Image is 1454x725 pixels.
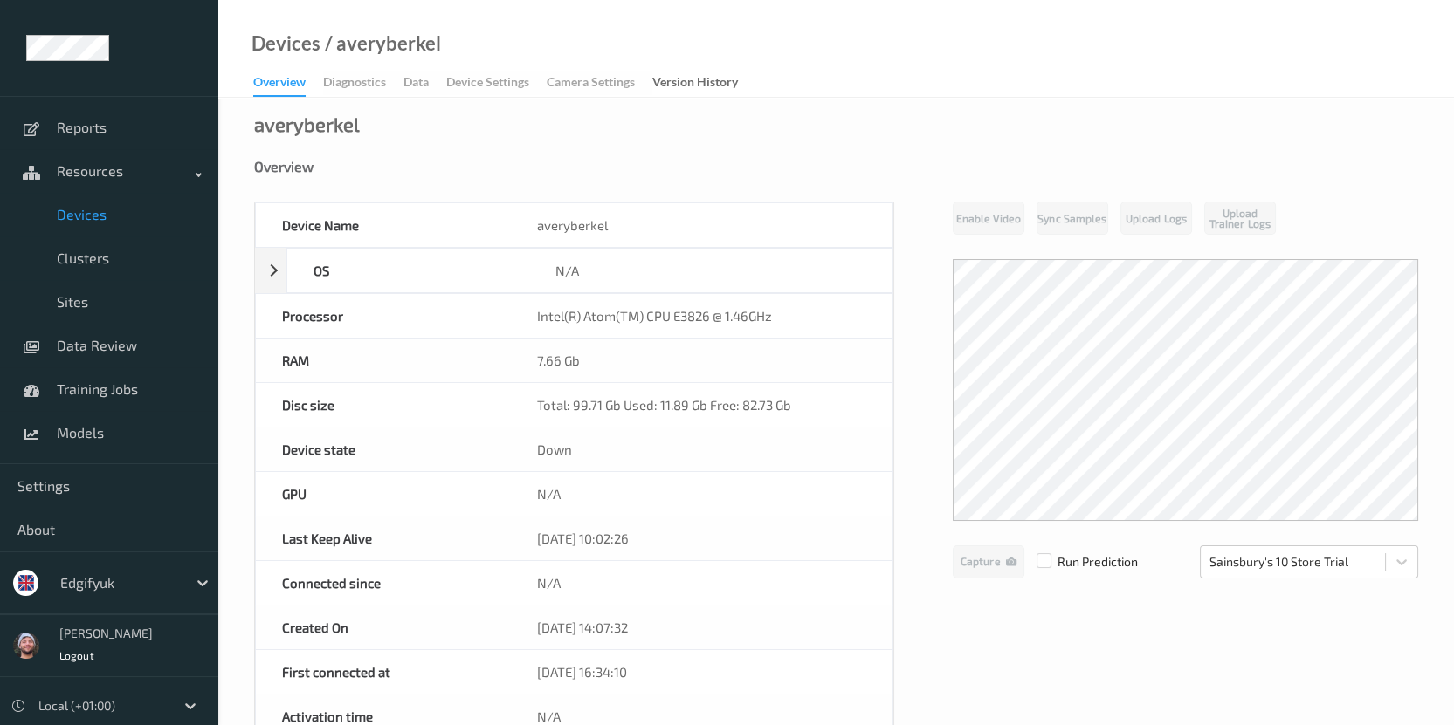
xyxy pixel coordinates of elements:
div: Overview [254,158,1418,175]
div: [DATE] 14:07:32 [511,605,892,649]
div: N/A [511,561,892,605]
div: averyberkel [511,203,892,247]
span: Run Prediction [1024,553,1138,571]
a: Overview [253,71,323,97]
button: Enable Video [953,202,1024,235]
button: Upload Logs [1120,202,1192,235]
div: Device state [256,427,511,471]
a: Version History [652,71,755,95]
div: [DATE] 16:34:10 [511,650,892,694]
div: 7.66 Gb [511,339,892,382]
div: Connected since [256,561,511,605]
div: averyberkel [254,115,360,133]
div: Last Keep Alive [256,516,511,560]
div: Device Name [256,203,511,247]
div: Processor [256,294,511,338]
div: N/A [529,249,892,292]
div: [DATE] 10:02:26 [511,516,892,560]
div: Version History [652,73,738,95]
div: Disc size [256,383,511,427]
div: Intel(R) Atom(TM) CPU E3826 @ 1.46GHz [511,294,892,338]
div: First connected at [256,650,511,694]
div: Overview [253,73,306,97]
div: Total: 99.71 Gb Used: 11.89 Gb Free: 82.73 Gb [511,383,892,427]
div: GPU [256,472,511,516]
button: Capture [953,545,1024,578]
div: / averyberkel [320,35,441,52]
button: Sync Samples [1037,202,1108,235]
div: OS [287,249,529,292]
div: OSN/A [255,248,893,293]
a: Devices [252,35,320,52]
button: Upload Trainer Logs [1204,202,1276,235]
div: Created On [256,605,511,649]
div: RAM [256,339,511,382]
div: N/A [511,472,892,516]
div: Down [511,427,892,471]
